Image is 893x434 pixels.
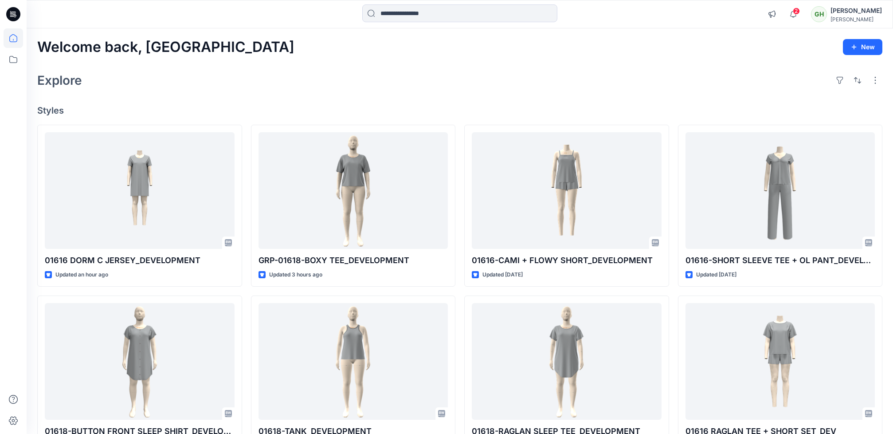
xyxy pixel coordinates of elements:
[472,132,662,249] a: 01616-CAMI + FLOWY SHORT_DEVELOPMENT
[685,303,875,420] a: 01616 RAGLAN TEE + SHORT SET_DEV
[258,254,448,267] p: GRP-01618-BOXY TEE_DEVELOPMENT
[811,6,827,22] div: GH
[482,270,523,280] p: Updated [DATE]
[45,303,235,420] a: 01618-BUTTON FRONT SLEEP SHIRT_DEVELOPMENT
[37,39,294,55] h2: Welcome back, [GEOGRAPHIC_DATA]
[258,132,448,249] a: GRP-01618-BOXY TEE_DEVELOPMENT
[55,270,108,280] p: Updated an hour ago
[269,270,322,280] p: Updated 3 hours ago
[685,254,875,267] p: 01616-SHORT SLEEVE TEE + OL PANT_DEVELOPMENT
[37,105,882,116] h4: Styles
[258,303,448,420] a: 01618-TANK_DEVELOPMENT
[685,132,875,249] a: 01616-SHORT SLEEVE TEE + OL PANT_DEVELOPMENT
[793,8,800,15] span: 2
[696,270,736,280] p: Updated [DATE]
[843,39,882,55] button: New
[472,303,662,420] a: 01618-RAGLAN SLEEP TEE_DEVELOPMENT
[830,16,882,23] div: [PERSON_NAME]
[37,73,82,87] h2: Explore
[45,254,235,267] p: 01616 DORM C JERSEY_DEVELOPMENT
[830,5,882,16] div: [PERSON_NAME]
[45,132,235,249] a: 01616 DORM C JERSEY_DEVELOPMENT
[472,254,662,267] p: 01616-CAMI + FLOWY SHORT_DEVELOPMENT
